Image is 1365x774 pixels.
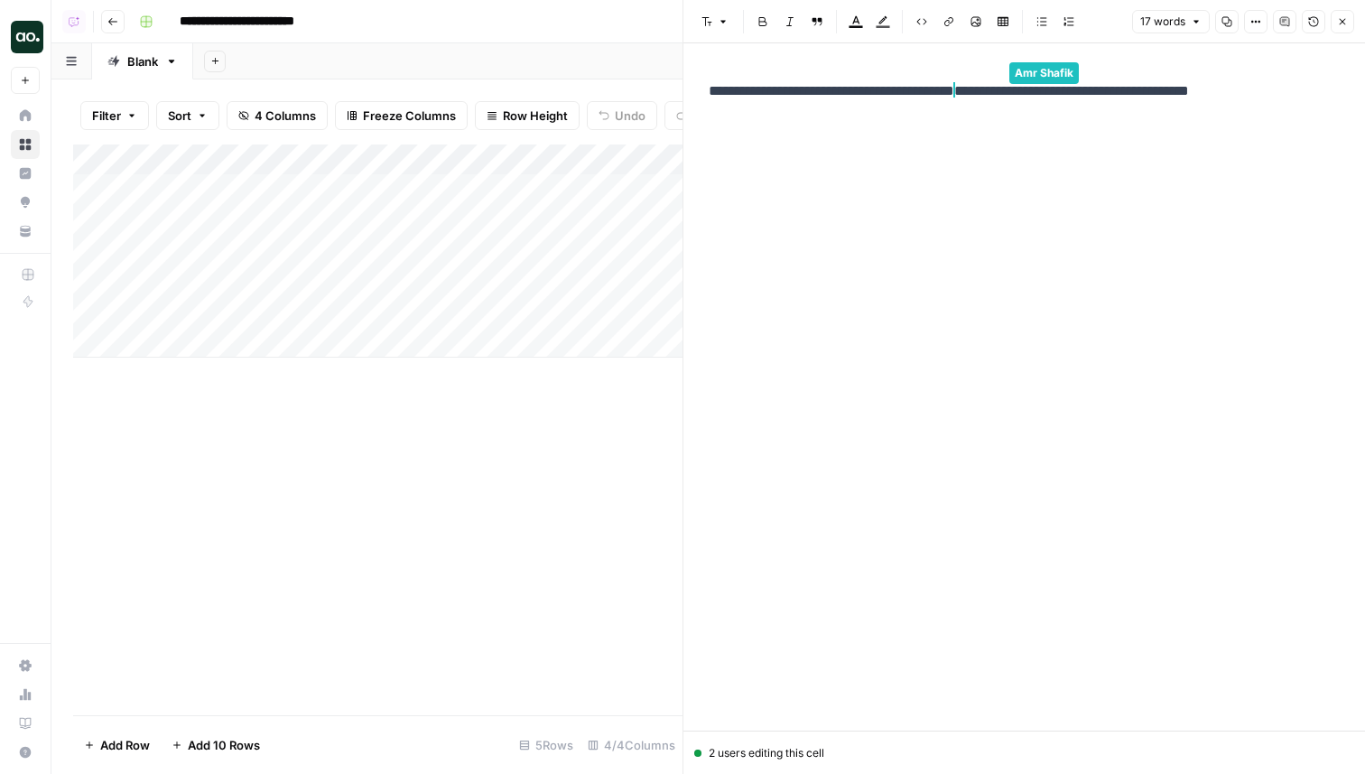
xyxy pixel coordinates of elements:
[11,130,40,159] a: Browse
[512,731,580,760] div: 5 Rows
[188,736,260,754] span: Add 10 Rows
[11,188,40,217] a: Opportunities
[156,101,219,130] button: Sort
[100,736,150,754] span: Add Row
[587,101,657,130] button: Undo
[580,731,682,760] div: 4/4 Columns
[335,101,468,130] button: Freeze Columns
[363,107,456,125] span: Freeze Columns
[11,21,43,53] img: AirOps Builders Logo
[127,52,158,70] div: Blank
[11,159,40,188] a: Insights
[168,107,191,125] span: Sort
[161,731,271,760] button: Add 10 Rows
[11,101,40,130] a: Home
[11,217,40,246] a: Your Data
[92,43,193,79] a: Blank
[615,107,645,125] span: Undo
[227,101,328,130] button: 4 Columns
[11,738,40,767] button: Help + Support
[475,101,580,130] button: Row Height
[255,107,316,125] span: 4 Columns
[1132,10,1210,33] button: 17 words
[694,745,1354,761] div: 2 users editing this cell
[11,680,40,709] a: Usage
[73,731,161,760] button: Add Row
[80,101,149,130] button: Filter
[11,14,40,60] button: Workspace: AirOps Builders
[92,107,121,125] span: Filter
[1140,14,1185,30] span: 17 words
[503,107,568,125] span: Row Height
[11,709,40,738] a: Learning Hub
[11,651,40,680] a: Settings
